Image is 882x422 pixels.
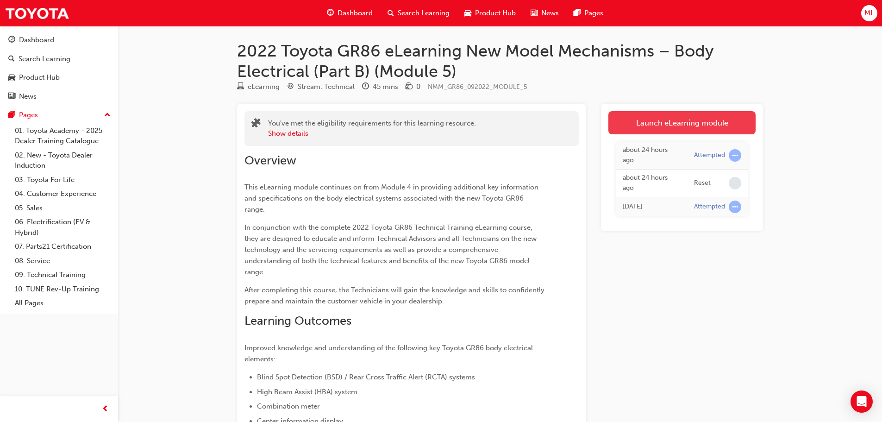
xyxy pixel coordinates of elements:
[11,124,114,148] a: 01. Toyota Academy - 2025 Dealer Training Catalogue
[338,8,373,19] span: Dashboard
[541,8,559,19] span: News
[104,109,111,121] span: up-icon
[4,50,114,68] a: Search Learning
[531,7,538,19] span: news-icon
[416,82,420,92] div: 0
[237,41,763,81] h1: 2022 Toyota GR86 eLearning New Model Mechanisms – Body Electrical (Part B) (Module 5)
[729,201,741,213] span: learningRecordVerb_ATTEMPT-icon
[244,286,546,305] span: After completing this course, the Technicians will gain the knowledge and skills to confidently p...
[11,201,114,215] a: 05. Sales
[623,202,680,212] div: Tue Aug 12 2025 15:25:44 GMT+1000 (Australian Eastern Standard Time)
[268,118,476,139] div: You've met the eligibility requirements for this learning resource.
[574,7,581,19] span: pages-icon
[244,183,540,214] span: This eLearning module continues on from Module 4 in providing additional key information and spec...
[19,91,37,102] div: News
[268,128,308,139] button: Show details
[19,72,60,83] div: Product Hub
[248,82,280,92] div: eLearning
[851,391,873,413] div: Open Intercom Messenger
[11,254,114,268] a: 08. Service
[362,81,398,93] div: Duration
[327,7,334,19] span: guage-icon
[8,74,15,82] span: car-icon
[398,8,450,19] span: Search Learning
[523,4,566,23] a: news-iconNews
[19,110,38,120] div: Pages
[11,173,114,187] a: 03. Toyota For Life
[8,93,15,101] span: news-icon
[362,83,369,91] span: clock-icon
[244,314,351,328] span: Learning Outcomes
[244,153,296,168] span: Overview
[287,81,355,93] div: Stream
[694,151,725,160] div: Attempted
[623,145,680,166] div: Tue Aug 19 2025 09:30:45 GMT+1000 (Australian Eastern Standard Time)
[4,30,114,107] button: DashboardSearch LearningProduct HubNews
[864,8,874,19] span: ML
[287,83,294,91] span: target-icon
[244,223,538,276] span: In conjunction with the complete 2022 Toyota GR86 Technical Training eLearning course, they are d...
[19,35,54,45] div: Dashboard
[11,187,114,201] a: 04. Customer Experience
[237,83,244,91] span: learningResourceType_ELEARNING-icon
[257,402,320,410] span: Combination meter
[5,3,69,24] img: Trak
[11,282,114,296] a: 10. TUNE Rev-Up Training
[11,268,114,282] a: 09. Technical Training
[4,69,114,86] a: Product Hub
[608,111,756,134] a: Launch eLearning module
[251,119,261,130] span: puzzle-icon
[428,83,527,91] span: Learning resource code
[4,88,114,105] a: News
[566,4,611,23] a: pages-iconPages
[102,403,109,415] span: prev-icon
[406,81,420,93] div: Price
[4,107,114,124] button: Pages
[237,81,280,93] div: Type
[257,373,475,381] span: Blind Spot Detection (BSD) / Rear Cross Traffic Alert (RCTA) systems
[11,148,114,173] a: 02. New - Toyota Dealer Induction
[244,344,535,363] span: Improved knowledge and understanding of the following key Toyota GR86 body electrical elements:
[11,296,114,310] a: All Pages
[729,177,741,189] span: learningRecordVerb_NONE-icon
[11,239,114,254] a: 07. Parts21 Certification
[11,215,114,239] a: 06. Electrification (EV & Hybrid)
[8,55,15,63] span: search-icon
[298,82,355,92] div: Stream: Technical
[694,179,711,188] div: Reset
[623,173,680,194] div: Tue Aug 19 2025 09:30:44 GMT+1000 (Australian Eastern Standard Time)
[464,7,471,19] span: car-icon
[19,54,70,64] div: Search Learning
[380,4,457,23] a: search-iconSearch Learning
[257,388,357,396] span: High Beam Assist (HBA) system
[584,8,603,19] span: Pages
[457,4,523,23] a: car-iconProduct Hub
[373,82,398,92] div: 45 mins
[729,149,741,162] span: learningRecordVerb_ATTEMPT-icon
[406,83,413,91] span: money-icon
[388,7,394,19] span: search-icon
[8,111,15,120] span: pages-icon
[861,5,877,21] button: ML
[8,36,15,44] span: guage-icon
[694,202,725,211] div: Attempted
[319,4,380,23] a: guage-iconDashboard
[475,8,516,19] span: Product Hub
[4,31,114,49] a: Dashboard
